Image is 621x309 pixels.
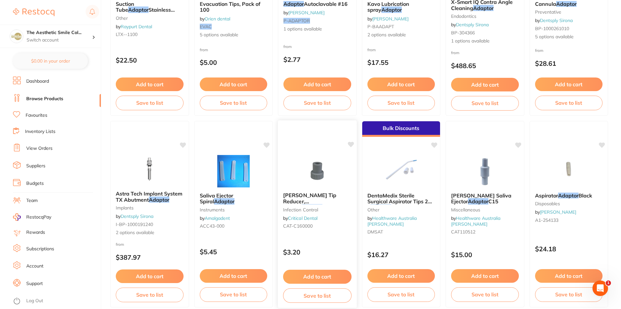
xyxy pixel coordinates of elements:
b: Astra Tech Implant System TX Abutment Adaptor [116,191,184,203]
button: Save to list [116,96,184,110]
span: [PERSON_NAME] Saliva Ejector [451,192,511,205]
button: Add to cart [116,77,184,91]
span: Kavo Lubrication spray [367,1,409,13]
img: DentaMedix Sterile Surgical Aspirator Tips 20 + Adaptor [380,155,422,187]
a: Suppliers [26,163,45,169]
a: Dentsply Sirona [456,22,489,28]
img: Saliva Ejector Spiral Adaptor [212,155,255,187]
b: Suction Tube Adaptor Stainless Steel 1100 [116,1,184,13]
img: Cattani Saliva Ejector Adaptor C15 [464,155,506,187]
b: Cattani Saliva Ejector Adaptor C15 [451,193,519,205]
small: Miscellaneous [451,207,519,212]
p: $3.20 [283,248,352,256]
button: Add to cart [200,269,268,283]
button: Add to cart [367,77,435,91]
small: disposables [535,201,603,206]
em: Adaptor [371,204,391,211]
p: $488.65 [451,62,519,69]
span: CAT110512 [451,229,475,235]
button: Add to cart [535,269,603,283]
a: Healthware Australia [PERSON_NAME] [367,215,417,227]
a: Dentsply Sirona [121,213,153,219]
a: [PERSON_NAME] [372,16,409,22]
span: 5 options available [200,32,268,38]
a: Favourites [26,112,47,119]
b: Aspirator Adaptor Black [535,193,603,198]
span: DentaMedix Sterile Surgical Aspirator Tips 20 + [367,192,432,211]
a: Critical Dental [288,215,317,221]
span: from [451,50,460,55]
span: P-BAADAPT [367,24,394,30]
a: Support [26,280,43,287]
p: $28.61 [535,60,603,67]
span: BP-304366 [451,30,475,36]
span: 17mm to 11mm [283,204,344,217]
b: Cattani Tip Reducer, Suction Adaptor 17mm to 11mm [283,192,352,204]
button: Add to cart [283,270,352,284]
span: BP-1000261010 [535,26,569,31]
span: by [367,16,409,22]
button: $0.00 in your order [13,53,88,69]
p: $17.55 [367,59,435,66]
b: DentaMedix Sterile Surgical Aspirator Tips 20 + Adaptor [367,193,435,205]
span: by [451,22,489,28]
span: from [283,44,292,49]
button: Log Out [13,296,99,306]
p: $24.18 [535,245,603,253]
em: Adaptor [283,1,304,7]
button: Save to list [116,288,184,302]
em: Adaptor [128,6,149,13]
em: P-ADAPTOR [283,18,310,24]
img: RestocqPay [13,213,21,221]
small: preventative [535,9,603,15]
em: 1100 [128,13,141,19]
em: Adaptor [473,5,494,11]
span: Suction Tube [116,1,134,13]
a: Team [26,197,38,204]
button: Save to list [535,96,603,110]
span: RestocqPay [26,214,51,220]
a: [PERSON_NAME] [540,209,576,215]
small: other [116,16,184,21]
span: by [535,18,573,23]
b: Adaptor Autoclavable #16 [283,1,351,7]
span: Stainless Steel [116,6,175,19]
p: $5.45 [200,248,268,256]
p: $22.50 [116,56,184,64]
p: Switch account [27,37,92,43]
em: Adaptor [214,198,234,205]
button: Save to list [200,287,268,302]
span: from [367,47,376,52]
span: Cannula [535,1,556,7]
p: $15.00 [451,251,519,258]
em: Adaptor [381,6,402,13]
a: Account [26,263,43,269]
b: Cannula Adaptor [535,1,603,7]
a: Healthware Australia [PERSON_NAME] [451,215,500,227]
h4: The Aesthetic Smile Collective [27,30,92,36]
span: Autoclavable #16 [304,1,348,7]
small: infection control [283,207,352,212]
button: Add to cart [535,77,603,91]
small: implants [116,205,184,210]
a: Dentsply Sirona [540,18,573,23]
a: View Orders [26,145,53,152]
b: Saliva Ejector Spiral Adaptor [200,193,268,205]
span: I-BP-1000191240 [116,221,153,227]
small: instruments [200,207,268,212]
span: Astra Tech Implant System TX Abutment [116,190,182,203]
span: from [200,47,208,52]
a: Inventory Lists [25,128,55,135]
button: Save to list [535,287,603,302]
span: 2 options available [367,32,435,38]
span: from [116,242,124,247]
em: Adaptor [302,204,323,210]
em: EVAC [200,24,212,30]
a: Browse Products [26,96,63,102]
span: by [200,16,230,22]
span: from [535,48,543,53]
a: Rewards [26,229,45,236]
span: 2 options available [116,230,184,236]
img: Astra Tech Implant System TX Abutment Adaptor [128,153,171,185]
button: Add to cart [451,269,519,283]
